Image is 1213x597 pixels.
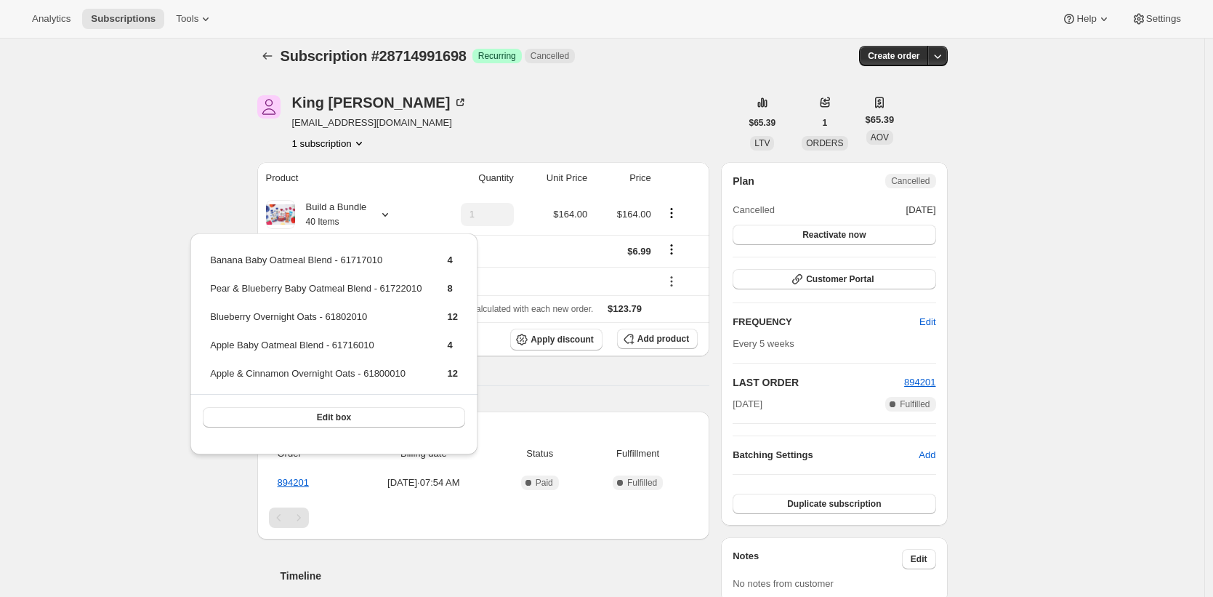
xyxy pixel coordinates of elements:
a: 894201 [904,377,935,388]
span: 8 [447,283,452,294]
span: Add [919,448,935,462]
button: Shipping actions [660,241,683,257]
button: Subscriptions [82,9,164,29]
button: Customer Portal [733,269,935,289]
h2: Plan [733,174,754,188]
span: $164.00 [553,209,587,220]
th: Price [592,162,656,194]
button: Tools [167,9,222,29]
div: Build a Bundle [295,200,367,229]
span: Fulfilled [900,398,930,410]
span: Recurring [478,50,516,62]
span: 12 [447,368,457,379]
span: Subscriptions [91,13,156,25]
span: AOV [871,132,889,143]
span: $6.99 [627,246,651,257]
button: Apply discount [510,329,603,350]
th: Quantity [426,162,517,194]
button: Subscriptions [257,46,278,66]
button: Edit [911,310,944,334]
button: Create order [859,46,928,66]
td: Pear & Blueberry Baby Oatmeal Blend - 61722010 [209,281,422,308]
button: Reactivate now [733,225,935,245]
span: Cancelled [531,50,569,62]
span: $164.00 [617,209,651,220]
span: No notes from customer [733,578,834,589]
span: $65.39 [749,117,776,129]
button: 894201 [904,375,935,390]
span: 1 [823,117,828,129]
button: 1 [814,113,837,133]
span: Customer Portal [806,273,874,285]
h2: FREQUENCY [733,315,919,329]
span: Tools [176,13,198,25]
span: Apply discount [531,334,594,345]
span: Cancelled [733,203,775,217]
span: Reactivate now [802,229,866,241]
span: King Wong [257,95,281,119]
h2: Timeline [281,569,710,583]
h6: Batching Settings [733,448,919,462]
span: Edit [919,315,935,329]
small: 40 Items [306,217,339,227]
span: Cancelled [891,175,930,187]
th: Unit Price [518,162,592,194]
button: $65.39 [741,113,785,133]
span: Help [1076,13,1096,25]
span: LTV [754,138,770,148]
span: Settings [1146,13,1181,25]
span: Duplicate subscription [787,498,881,510]
span: ORDERS [806,138,843,148]
span: [EMAIL_ADDRESS][DOMAIN_NAME] [292,116,468,130]
span: Edit [911,553,927,565]
span: $65.39 [866,113,895,127]
button: Product actions [660,205,683,221]
button: Help [1053,9,1119,29]
td: Apple Baby Oatmeal Blend - 61716010 [209,337,422,364]
button: Settings [1123,9,1190,29]
button: Analytics [23,9,79,29]
span: Every 5 weeks [733,338,794,349]
a: 894201 [278,477,309,488]
span: Add product [637,333,689,345]
nav: Pagination [269,508,698,528]
span: Status [501,446,578,461]
button: Edit box [203,407,465,428]
button: Duplicate subscription [733,494,935,514]
span: [DATE] · 07:54 AM [354,476,493,490]
button: Add [910,444,944,467]
td: Banana Baby Oatmeal Blend - 61717010 [209,252,422,279]
span: Fulfillment [587,446,689,461]
span: Fulfilled [627,477,657,489]
td: Apple & Cinnamon Overnight Oats - 61800010 [209,366,422,393]
h3: Notes [733,549,902,569]
span: $123.79 [608,303,642,314]
button: Edit [902,549,936,569]
span: Paid [536,477,553,489]
span: Edit box [317,412,351,423]
button: Add product [617,329,698,349]
div: King [PERSON_NAME] [292,95,468,110]
button: Product actions [292,136,366,151]
span: [DATE] [733,397,762,412]
th: Product [257,162,427,194]
span: 12 [447,311,457,322]
span: Analytics [32,13,70,25]
span: Create order [868,50,919,62]
td: Blueberry Overnight Oats - 61802010 [209,309,422,336]
span: 4 [447,340,452,350]
h2: LAST ORDER [733,375,904,390]
span: 4 [447,255,452,265]
span: Subscription #28714991698 [281,48,467,64]
span: [DATE] [906,203,936,217]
